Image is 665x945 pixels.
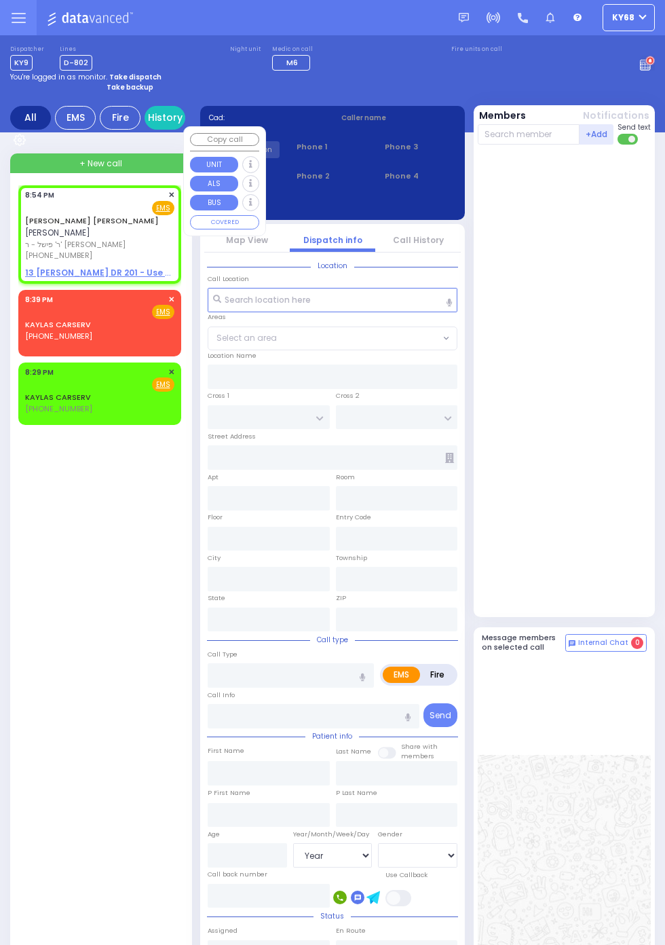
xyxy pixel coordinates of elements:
[336,553,367,563] label: Township
[286,57,298,68] span: M6
[313,911,351,921] span: Status
[385,141,456,153] span: Phone 3
[311,261,354,271] span: Location
[25,250,92,261] span: [PHONE_NUMBER]
[451,45,502,54] label: Fire units on call
[25,239,170,251] span: ר' פישל - ר' [PERSON_NAME]
[168,367,174,378] span: ✕
[378,830,402,839] label: Gender
[60,55,92,71] span: D-802
[79,157,122,170] span: + New call
[617,122,651,132] span: Send text
[145,106,185,130] a: History
[208,788,250,798] label: P First Name
[25,215,159,226] a: [PERSON_NAME] [PERSON_NAME]
[190,133,259,146] button: Copy call
[208,472,218,482] label: Apt
[25,367,54,377] span: 8:29 PM
[208,690,235,700] label: Call Info
[336,593,346,603] label: ZIP
[423,703,457,727] button: Send
[336,747,371,756] label: Last Name
[336,788,377,798] label: P Last Name
[478,124,580,145] input: Search member
[60,45,92,54] label: Lines
[385,870,427,880] label: Use Callback
[190,157,238,172] button: UNIT
[25,331,92,341] span: [PHONE_NUMBER]
[25,392,91,403] a: KAYLAS CARSERV
[208,593,225,603] label: State
[612,12,634,24] span: ky68
[190,176,238,191] button: ALS
[445,453,454,463] span: Other building occupants
[208,830,220,839] label: Age
[305,731,359,741] span: Patient info
[208,432,256,441] label: Street Address
[168,189,174,201] span: ✕
[578,638,628,648] span: Internal Chat
[25,403,92,414] span: [PHONE_NUMBER]
[336,472,355,482] label: Room
[208,870,267,879] label: Call back number
[10,45,44,54] label: Dispatcher
[190,195,238,210] button: BUS
[583,109,649,123] button: Notifications
[303,234,362,246] a: Dispatch info
[208,926,237,935] label: Assigned
[208,351,256,360] label: Location Name
[25,227,90,238] span: [PERSON_NAME]
[385,170,456,182] span: Phone 4
[208,513,223,522] label: Floor
[209,127,324,137] label: Caller:
[479,109,526,123] button: Members
[109,72,161,82] strong: Take dispatch
[310,635,355,645] span: Call type
[459,13,469,23] img: message.svg
[55,106,96,130] div: EMS
[208,650,237,659] label: Call Type
[156,379,170,390] u: EMS
[419,667,455,683] label: Fire
[25,295,53,305] span: 8:39 PM
[341,113,457,123] label: Caller name
[10,55,33,71] span: KY9
[393,234,444,246] a: Call History
[25,319,91,330] a: KAYLAS CARSERV
[401,752,434,760] span: members
[208,746,244,756] label: First Name
[617,132,639,146] label: Turn off text
[100,106,140,130] div: Fire
[107,82,153,92] strong: Take backup
[10,106,51,130] div: All
[208,274,249,284] label: Call Location
[47,10,137,26] img: Logo
[297,170,368,182] span: Phone 2
[168,294,174,305] span: ✕
[209,199,333,209] label: Last 3 location
[230,45,261,54] label: Night unit
[216,332,277,344] span: Select an area
[208,553,221,563] label: City
[25,267,181,278] u: 13 [PERSON_NAME] DR 201 - Use this
[603,4,655,31] button: ky68
[336,391,360,401] label: Cross 2
[336,513,371,522] label: Entry Code
[401,742,438,751] small: Share with
[208,312,226,322] label: Areas
[383,667,420,683] label: EMS
[10,72,107,82] span: You're logged in as monitor.
[208,391,229,401] label: Cross 1
[156,307,170,317] u: EMS
[156,203,170,213] u: EMS
[482,633,566,651] h5: Message members on selected call
[226,234,268,246] a: Map View
[579,124,613,145] button: +Add
[190,215,259,230] button: COVERED
[293,830,373,839] div: Year/Month/Week/Day
[208,288,457,312] input: Search location here
[631,637,643,649] span: 0
[25,190,54,200] span: 8:54 PM
[209,113,324,123] label: Cad:
[569,640,575,647] img: comment-alt.png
